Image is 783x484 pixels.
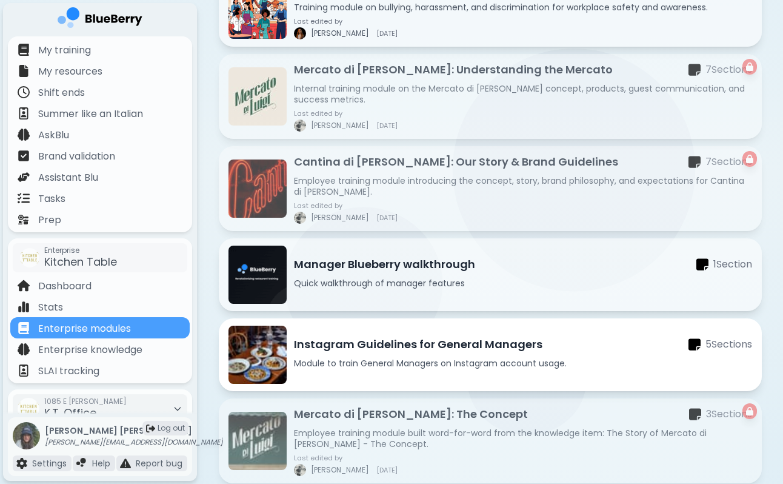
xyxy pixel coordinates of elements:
[294,2,752,13] p: Training module on bullying, harassment, and discrimination for workplace safety and awareness.
[18,150,30,162] img: file icon
[18,301,30,313] img: file icon
[294,119,306,132] img: profile image
[688,338,701,352] img: sections icon
[16,458,27,469] img: file icon
[705,155,752,169] p: 7 Section s
[688,155,701,169] img: sections icon
[18,107,30,119] img: file icon
[76,458,87,469] img: file icon
[376,214,398,221] span: [DATE]
[294,454,398,462] p: Last edited by
[294,278,752,289] p: Quick walkthrough of manager features
[13,422,40,461] img: profile photo
[38,64,102,79] p: My resources
[18,129,30,141] img: file icon
[38,170,98,185] p: Assistant Blu
[219,146,762,231] a: locked moduleCantina di Luigi: Our Story & Brand GuidelinesCantina di [PERSON_NAME]: Our Story & ...
[688,63,701,77] img: sections icon
[746,62,753,71] img: locked module
[294,212,306,224] img: profile image
[45,437,223,447] p: [PERSON_NAME][EMAIL_ADDRESS][DOMAIN_NAME]
[294,110,398,117] p: Last edited by
[376,30,398,37] span: [DATE]
[18,192,30,204] img: file icon
[92,458,110,469] p: Help
[44,397,127,406] span: 1085 E [PERSON_NAME]
[294,18,398,25] p: Last edited by
[20,248,39,267] img: company thumbnail
[219,318,762,391] a: Instagram Guidelines for General ManagersInstagram Guidelines for General Managerssections icon5S...
[706,407,752,422] p: 3 Section s
[311,121,369,130] span: [PERSON_NAME]
[120,458,131,469] img: file icon
[38,279,92,294] p: Dashboard
[38,343,142,357] p: Enterprise knowledge
[18,44,30,56] img: file icon
[38,364,99,378] p: SLAI tracking
[294,256,475,273] p: Manager Blueberry walkthrough
[294,358,752,369] p: Module to train General Managers on Instagram account usage.
[38,149,115,164] p: Brand validation
[294,428,752,449] p: Employee training module built word-for-word from the knowledge item: The Story of Mercato di [PE...
[376,122,398,129] span: [DATE]
[18,65,30,77] img: file icon
[38,86,85,100] p: Shift ends
[18,343,30,355] img: file icon
[705,337,752,352] p: 5 Section s
[228,326,287,384] img: Instagram Guidelines for General Managers
[18,280,30,292] img: file icon
[18,398,39,420] img: company thumbnail
[294,175,752,197] p: Employee training module introducing the concept, story, brand philosophy, and expectations for C...
[18,171,30,183] img: file icon
[38,107,143,121] p: Summer like an Italian
[311,465,369,475] span: [PERSON_NAME]
[45,425,223,436] p: [PERSON_NAME] [PERSON_NAME]
[228,160,287,218] img: Cantina di Luigi: Our Story & Brand Guidelines
[705,62,752,77] p: 7 Section s
[689,408,701,422] img: sections icon
[294,153,618,170] p: Cantina di [PERSON_NAME]: Our Story & Brand Guidelines
[38,300,63,315] p: Stats
[294,336,542,353] p: Instagram Guidelines for General Managers
[44,254,117,269] span: Kitchen Table
[38,128,69,143] p: AskBlu
[746,407,753,415] img: locked module
[228,246,287,304] img: Manager Blueberry walkthrough
[294,202,398,209] p: Last edited by
[311,29,369,38] span: [PERSON_NAME]
[228,67,287,126] img: Mercato di Luigi: Understanding the Mercato
[44,246,117,255] span: Enterprise
[228,412,287,470] img: Mercato di Luigi: The Concept
[136,458,182,469] p: Report bug
[18,322,30,334] img: file icon
[219,54,762,139] a: locked moduleMercato di Luigi: Understanding the MercatoMercato di [PERSON_NAME]: Understanding t...
[713,257,752,272] p: 1 Section
[18,213,30,226] img: file icon
[38,192,65,206] p: Tasks
[18,86,30,98] img: file icon
[38,321,131,336] p: Enterprise modules
[294,406,528,423] p: Mercato di [PERSON_NAME]: The Concept
[294,61,613,78] p: Mercato di [PERSON_NAME]: Understanding the Mercato
[44,405,96,420] span: K.T. Office
[294,27,306,39] img: profile image
[32,458,67,469] p: Settings
[58,7,142,32] img: company logo
[158,423,185,433] span: Log out
[146,424,155,433] img: logout
[38,43,91,58] p: My training
[696,258,708,272] img: sections icon
[18,365,30,377] img: file icon
[311,213,369,223] span: [PERSON_NAME]
[38,213,61,227] p: Prep
[219,238,762,311] a: Manager Blueberry walkthroughManager Blueberry walkthroughsections icon1SectionQuick walkthrough ...
[294,83,752,105] p: Internal training module on the Mercato di [PERSON_NAME] concept, products, guest communication, ...
[294,464,306,476] img: profile image
[746,155,753,163] img: locked module
[219,398,762,483] a: locked moduleMercato di Luigi: The ConceptMercato di [PERSON_NAME]: The Conceptsections icon3Sect...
